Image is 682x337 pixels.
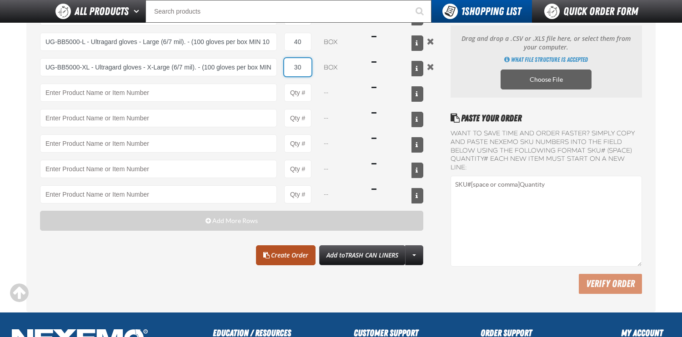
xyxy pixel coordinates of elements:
[345,251,398,259] span: TRASH CAN LINERS
[40,134,277,153] : Product
[284,84,311,102] input: Product Quantity
[40,160,277,178] : Product
[411,137,423,153] button: View All Prices
[461,5,521,18] span: Shopping List
[425,62,436,72] button: Remove the current row
[40,211,423,231] button: Add More Rows
[504,55,588,64] a: Get Directions of how to import multiple products using an CSV, XLSX or ODS file. Opens a popup
[451,129,642,172] label: Want to save time and order faster? Simply copy and paste NEXEMO SKU numbers into the field below...
[411,86,423,102] button: View All Prices
[284,134,311,153] input: Product Quantity
[9,283,29,303] div: Scroll to the top
[319,58,364,76] select: Unit
[326,251,398,259] span: Add to
[284,58,311,76] input: Product Quantity
[460,35,633,52] p: Drag and drop a .CSV or .XLS file here, or select them from your computer.
[284,160,311,178] input: Product Quantity
[284,109,311,127] input: Product Quantity
[405,245,423,265] a: More Actions
[256,245,316,265] a: Create Order
[284,185,311,203] input: Product Quantity
[40,84,277,102] : Product
[501,69,592,89] label: Choose CSV, XLSX or ODS file to import multiple products. Opens a popup
[319,245,406,265] button: Add toTRASH CAN LINERS
[75,3,129,20] span: All Products
[451,111,642,125] h2: Paste Your Order
[40,109,277,127] : Product
[411,188,423,203] button: View All Prices
[319,33,364,51] select: Unit
[411,35,423,51] button: View All Prices
[411,112,423,127] button: View All Prices
[40,33,277,51] input: Product
[40,185,277,203] : Product
[40,58,277,76] input: Product
[425,36,436,46] button: Remove the current row
[461,5,465,18] strong: 1
[411,61,423,76] button: View All Prices
[284,33,311,51] input: Product Quantity
[411,163,423,178] button: View All Prices
[212,217,258,224] span: Add More Rows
